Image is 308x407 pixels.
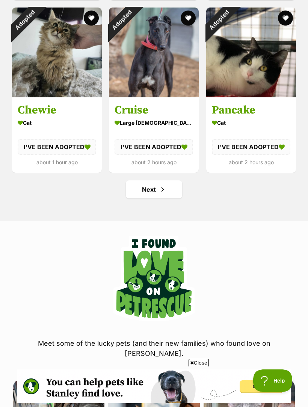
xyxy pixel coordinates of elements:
[189,359,209,366] span: Close
[12,91,102,99] a: Adopted
[206,8,296,97] img: Pancake
[17,369,291,403] iframe: Advertisement
[109,97,199,173] a: Cruise large [DEMOGRAPHIC_DATA] Dog I'VE BEEN ADOPTED about 2 hours ago favourite
[253,369,293,392] iframe: Help Scout Beacon - Open
[212,139,290,155] div: I'VE BEEN ADOPTED
[109,91,199,99] a: Adopted
[212,157,290,167] div: about 2 hours ago
[278,11,293,26] button: favourite
[113,236,195,321] img: Found love on PetRescue
[126,180,182,198] a: Next page
[12,8,102,97] img: Chewie
[11,338,297,359] p: Meet some of the lucky pets (and their new families) who found love on [PERSON_NAME].
[84,11,99,26] button: favourite
[18,139,96,155] div: I'VE BEEN ADOPTED
[18,117,96,128] div: Cat
[115,139,193,155] div: I'VE BEEN ADOPTED
[115,157,193,167] div: about 2 hours ago
[212,117,290,128] div: Cat
[115,103,193,117] h3: Cruise
[12,97,102,173] a: Chewie Cat I'VE BEEN ADOPTED about 1 hour ago favourite
[206,91,296,99] a: Adopted
[109,8,199,97] img: Cruise
[1,1,7,7] img: consumer-privacy-logo.png
[11,180,297,198] nav: Pagination
[206,97,296,173] a: Pancake Cat I'VE BEEN ADOPTED about 2 hours ago favourite
[181,11,196,26] button: favourite
[18,157,96,167] div: about 1 hour ago
[212,103,290,117] h3: Pancake
[18,103,96,117] h3: Chewie
[115,117,193,128] div: large [DEMOGRAPHIC_DATA] Dog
